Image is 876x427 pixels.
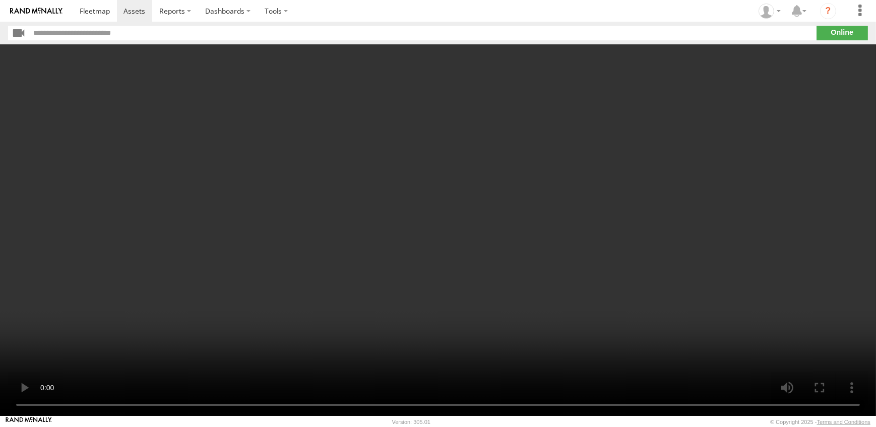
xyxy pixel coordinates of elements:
i: ? [820,3,836,19]
a: Terms and Conditions [817,419,870,425]
div: © Copyright 2025 - [770,419,870,425]
img: rand-logo.svg [10,8,62,15]
div: Version: 305.01 [392,419,430,425]
a: Visit our Website [6,417,52,427]
div: Barbara McNamee [755,4,784,19]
